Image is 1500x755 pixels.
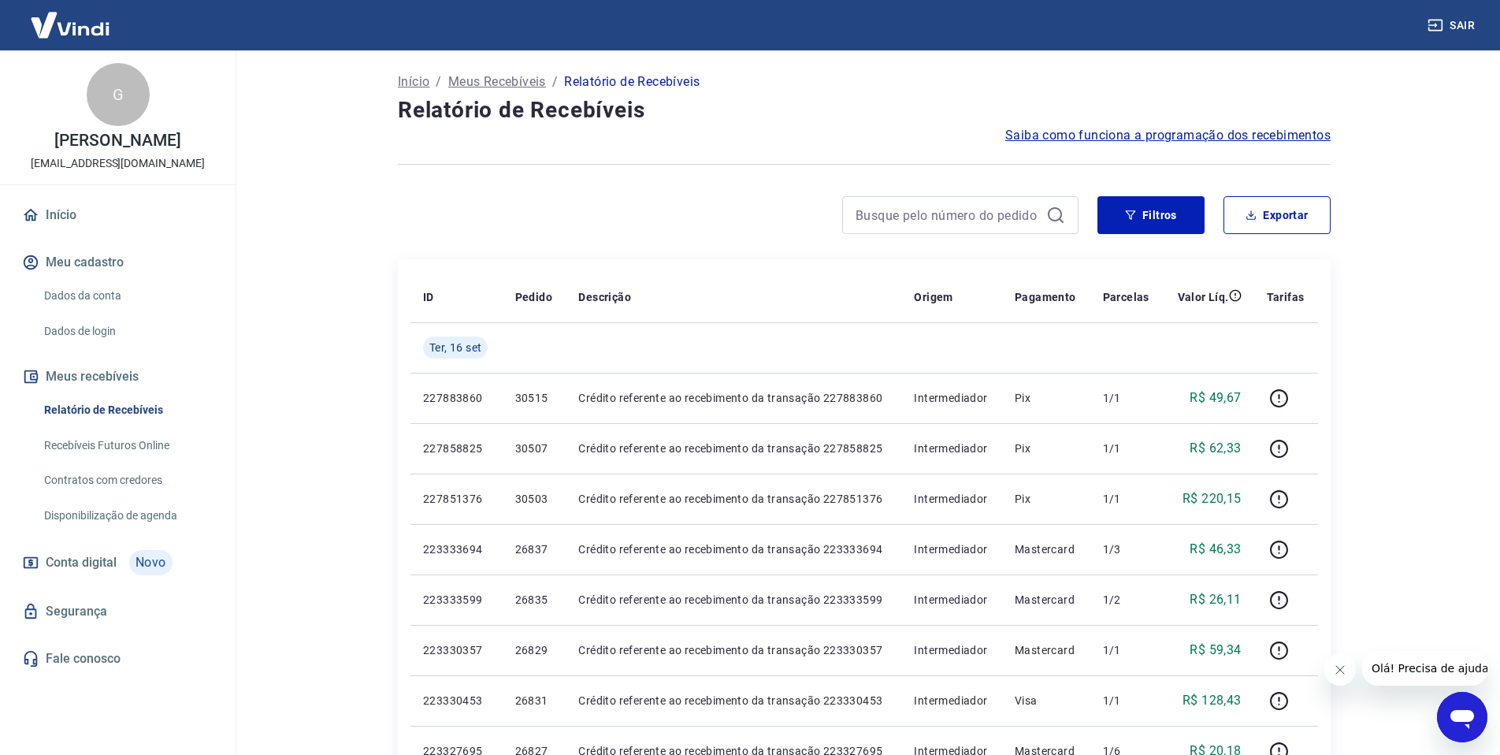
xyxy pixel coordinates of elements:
p: Pedido [515,289,552,305]
a: Fale conosco [19,642,217,676]
span: Novo [129,550,173,575]
button: Meu cadastro [19,245,217,280]
p: R$ 49,67 [1190,389,1241,407]
p: Visa [1015,693,1078,709]
p: 223333694 [423,541,490,557]
a: Dados da conta [38,280,217,312]
p: 26835 [515,592,554,608]
p: 223330357 [423,642,490,658]
p: Valor Líq. [1178,289,1229,305]
p: [EMAIL_ADDRESS][DOMAIN_NAME] [31,155,205,172]
a: Disponibilização de agenda [38,500,217,532]
iframe: Mensagem da empresa [1362,651,1487,686]
button: Exportar [1223,196,1331,234]
p: 223330453 [423,693,490,709]
p: Intermediador [914,693,989,709]
a: Meus Recebíveis [448,73,546,91]
p: Intermediador [914,390,989,406]
p: 1/1 [1103,441,1151,456]
p: R$ 220,15 [1183,489,1242,508]
p: Pix [1015,441,1078,456]
p: R$ 26,11 [1190,590,1241,609]
p: Intermediador [914,592,989,608]
p: 1/1 [1103,693,1151,709]
p: Mastercard [1015,592,1078,608]
p: R$ 46,33 [1190,540,1241,559]
p: Pix [1015,491,1078,507]
span: Olá! Precisa de ajuda? [9,11,132,24]
a: Relatório de Recebíveis [38,394,217,426]
p: 26831 [515,693,554,709]
p: 30507 [515,441,554,456]
p: Parcelas [1103,289,1149,305]
p: / [552,73,558,91]
a: Início [398,73,429,91]
p: [PERSON_NAME] [54,132,180,149]
span: Ter, 16 set [429,340,481,355]
p: Crédito referente ao recebimento da transação 227858825 [578,441,889,456]
p: Mastercard [1015,541,1078,557]
p: 30503 [515,491,554,507]
a: Conta digitalNovo [19,544,217,582]
p: R$ 62,33 [1190,439,1241,458]
p: 30515 [515,390,554,406]
p: / [436,73,441,91]
p: ID [423,289,434,305]
div: G [87,63,150,126]
button: Filtros [1097,196,1205,234]
p: R$ 59,34 [1190,641,1241,660]
p: 227883860 [423,390,490,406]
p: Origem [914,289,952,305]
p: R$ 128,43 [1183,691,1242,710]
p: Crédito referente ao recebimento da transação 223330357 [578,642,889,658]
p: Pagamento [1015,289,1076,305]
p: Crédito referente ao recebimento da transação 227851376 [578,491,889,507]
p: 227851376 [423,491,490,507]
p: Pix [1015,390,1078,406]
a: Contratos com credores [38,464,217,497]
p: Relatório de Recebíveis [564,73,700,91]
p: 227858825 [423,441,490,456]
a: Saiba como funciona a programação dos recebimentos [1005,126,1331,145]
img: Vindi [19,1,121,49]
p: 1/1 [1103,491,1151,507]
span: Conta digital [46,552,117,574]
p: Crédito referente ao recebimento da transação 223333599 [578,592,889,608]
p: Crédito referente ao recebimento da transação 223333694 [578,541,889,557]
p: Intermediador [914,441,989,456]
iframe: Botão para abrir a janela de mensagens [1437,692,1487,742]
p: Intermediador [914,642,989,658]
p: 26837 [515,541,554,557]
input: Busque pelo número do pedido [856,203,1040,227]
p: Intermediador [914,541,989,557]
p: 1/1 [1103,642,1151,658]
a: Dados de login [38,315,217,348]
p: Tarifas [1267,289,1305,305]
p: 223333599 [423,592,490,608]
p: 1/2 [1103,592,1151,608]
p: Intermediador [914,491,989,507]
a: Início [19,198,217,232]
p: 1/3 [1103,541,1151,557]
iframe: Fechar mensagem [1324,654,1356,686]
button: Meus recebíveis [19,359,217,394]
p: Mastercard [1015,642,1078,658]
h4: Relatório de Recebíveis [398,95,1331,126]
p: Crédito referente ao recebimento da transação 223330453 [578,693,889,709]
a: Recebíveis Futuros Online [38,430,217,462]
a: Segurança [19,594,217,629]
p: Descrição [578,289,631,305]
button: Sair [1424,11,1481,40]
p: 1/1 [1103,390,1151,406]
p: Crédito referente ao recebimento da transação 227883860 [578,390,889,406]
p: 26829 [515,642,554,658]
